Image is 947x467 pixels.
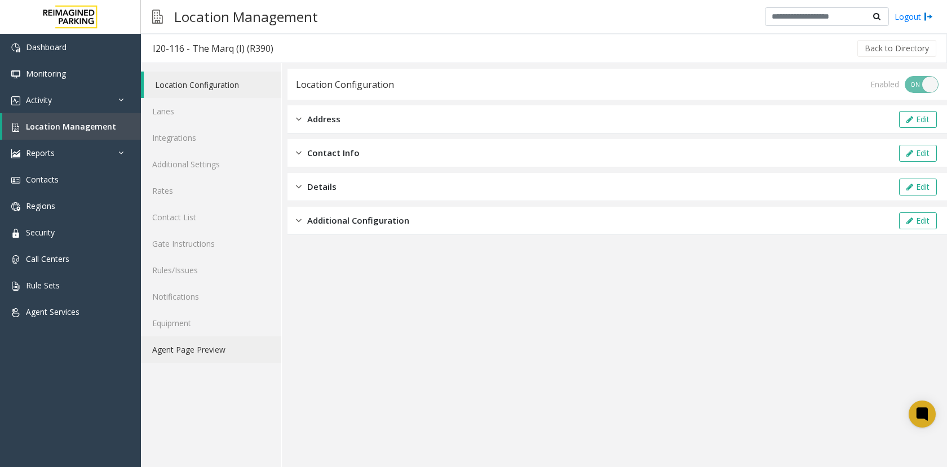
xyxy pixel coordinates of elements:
img: pageIcon [152,3,163,30]
span: Details [307,180,337,193]
a: Additional Settings [141,151,281,177]
img: 'icon' [11,96,20,105]
img: 'icon' [11,70,20,79]
span: Security [26,227,55,238]
h3: Location Management [169,3,324,30]
a: Integrations [141,124,281,151]
button: Edit [899,111,937,128]
img: closed [296,214,302,227]
button: Edit [899,145,937,162]
span: Contact Info [307,146,360,159]
a: Contact List [141,204,281,230]
span: Dashboard [26,42,67,52]
button: Edit [899,179,937,195]
span: Rule Sets [26,280,60,291]
img: 'icon' [11,308,20,317]
span: Monitoring [26,68,66,79]
a: Location Management [2,113,141,140]
span: Call Centers [26,253,69,264]
a: Notifications [141,283,281,310]
div: Location Configuration [296,77,394,92]
a: Gate Instructions [141,230,281,257]
img: logout [924,11,933,23]
a: Agent Page Preview [141,336,281,363]
a: Logout [895,11,933,23]
a: Lanes [141,98,281,124]
span: Activity [26,95,52,105]
img: 'icon' [11,229,20,238]
img: 'icon' [11,255,20,264]
span: Regions [26,201,55,211]
span: Location Management [26,121,116,132]
img: 'icon' [11,149,20,158]
button: Edit [899,212,937,229]
img: 'icon' [11,43,20,52]
span: Additional Configuration [307,214,409,227]
span: Contacts [26,174,59,185]
span: Reports [26,148,55,158]
span: Address [307,113,340,126]
a: Location Configuration [144,72,281,98]
img: closed [296,146,302,159]
div: Enabled [870,78,899,90]
img: 'icon' [11,176,20,185]
img: 'icon' [11,282,20,291]
button: Back to Directory [857,40,936,57]
a: Equipment [141,310,281,336]
div: I20-116 - The Marq (I) (R390) [153,41,273,56]
img: closed [296,180,302,193]
img: 'icon' [11,202,20,211]
span: Agent Services [26,306,79,317]
a: Rules/Issues [141,257,281,283]
img: closed [296,113,302,126]
a: Rates [141,177,281,204]
img: 'icon' [11,123,20,132]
